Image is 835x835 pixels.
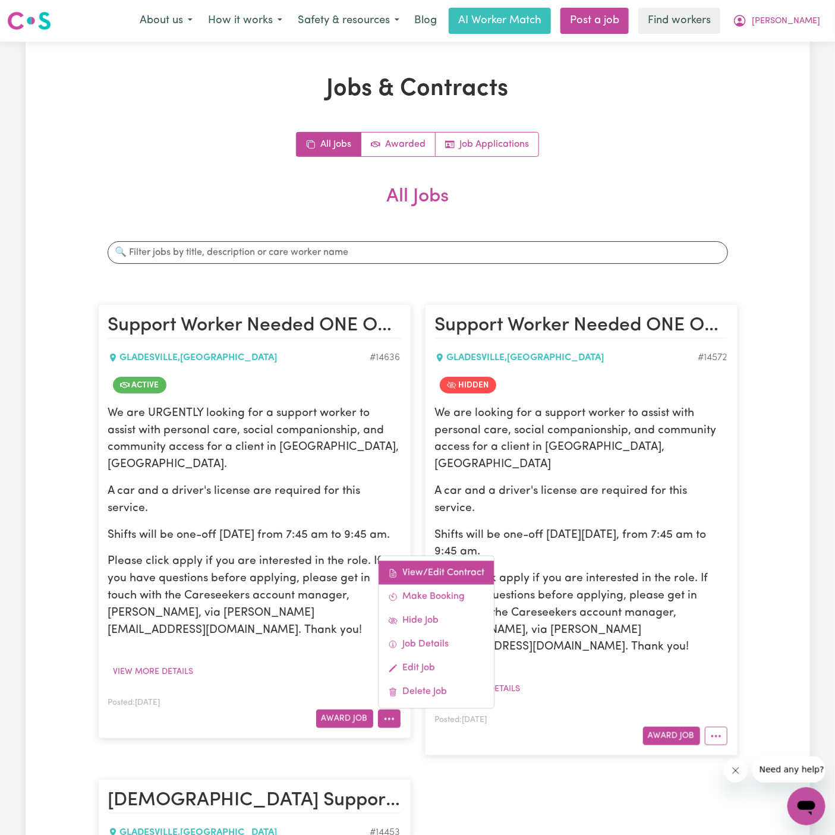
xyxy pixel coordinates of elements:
[379,561,494,585] a: View/Edit Contract
[435,716,487,724] span: Posted: [DATE]
[435,571,727,656] p: Please click apply if you are interested in the role. If you have questions before applying, plea...
[449,8,551,34] a: AI Worker Match
[108,314,401,338] h2: Support Worker Needed ONE OFF In Gladesville, NSW
[113,377,166,393] span: Job is active
[108,553,401,639] p: Please click apply if you are interested in the role. If you have questions before applying, plea...
[316,710,373,728] button: Award Job
[379,632,494,656] a: Job Details
[724,759,748,783] iframe: Close message
[108,241,728,264] input: 🔍 Filter jobs by title, description or care worker name
[98,75,738,103] h1: Jobs & Contracts
[378,710,401,728] button: More options
[407,8,444,34] a: Blog
[787,787,825,825] iframe: Button to launch messaging window
[643,727,700,745] button: Award Job
[200,8,290,33] button: How it works
[370,351,401,365] div: Job ID #14636
[108,527,401,544] p: Shifts will be one-off [DATE] from 7:45 am to 9:45 am.
[108,483,401,518] p: A car and a driver's license are required for this service.
[435,483,727,518] p: A car and a driver's license are required for this service.
[435,405,727,474] p: We are looking for a support worker to assist with personal care, social companionship, and commu...
[132,8,200,33] button: About us
[379,609,494,632] a: Hide Job
[379,656,494,680] a: Edit Job
[752,757,825,783] iframe: Message from company
[560,8,629,34] a: Post a job
[108,405,401,474] p: We are URGENTLY looking for a support worker to assist with personal care, social companionship, ...
[725,8,828,33] button: My Account
[7,10,51,31] img: Careseekers logo
[705,727,727,745] button: More options
[378,556,494,709] div: More options
[98,185,738,227] h2: All Jobs
[108,789,401,813] h2: Female Support Worker Needed In Gladesville NSW
[752,15,820,28] span: [PERSON_NAME]
[638,8,720,34] a: Find workers
[435,527,727,562] p: Shifts will be one-off [DATE][DATE], from 7:45 am to 9:45 am.
[361,133,436,156] a: Active jobs
[379,680,494,704] a: Delete Job
[297,133,361,156] a: All jobs
[698,351,727,365] div: Job ID #14572
[440,377,496,393] span: Job is hidden
[435,351,698,365] div: GLADESVILLE , [GEOGRAPHIC_DATA]
[7,7,51,34] a: Careseekers logo
[108,351,370,365] div: GLADESVILLE , [GEOGRAPHIC_DATA]
[108,699,160,707] span: Posted: [DATE]
[435,314,727,338] h2: Support Worker Needed ONE OFF On Thursday 26/06 In Gladesville, NSW
[108,663,199,681] button: View more details
[290,8,407,33] button: Safety & resources
[379,585,494,609] a: Make Booking
[436,133,538,156] a: Job applications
